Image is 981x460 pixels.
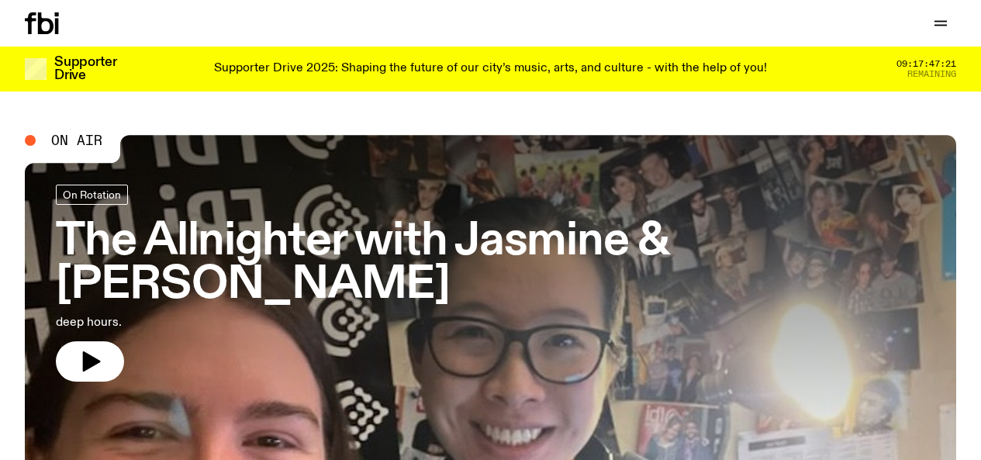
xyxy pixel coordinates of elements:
[56,185,925,382] a: The Allnighter with Jasmine & [PERSON_NAME]deep hours.
[214,62,767,76] p: Supporter Drive 2025: Shaping the future of our city’s music, arts, and culture - with the help o...
[896,60,956,68] span: 09:17:47:21
[54,56,116,82] h3: Supporter Drive
[63,189,121,201] span: On Rotation
[907,70,956,78] span: Remaining
[56,220,925,307] h3: The Allnighter with Jasmine & [PERSON_NAME]
[56,185,128,205] a: On Rotation
[51,133,102,147] span: On Air
[56,313,453,332] p: deep hours.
